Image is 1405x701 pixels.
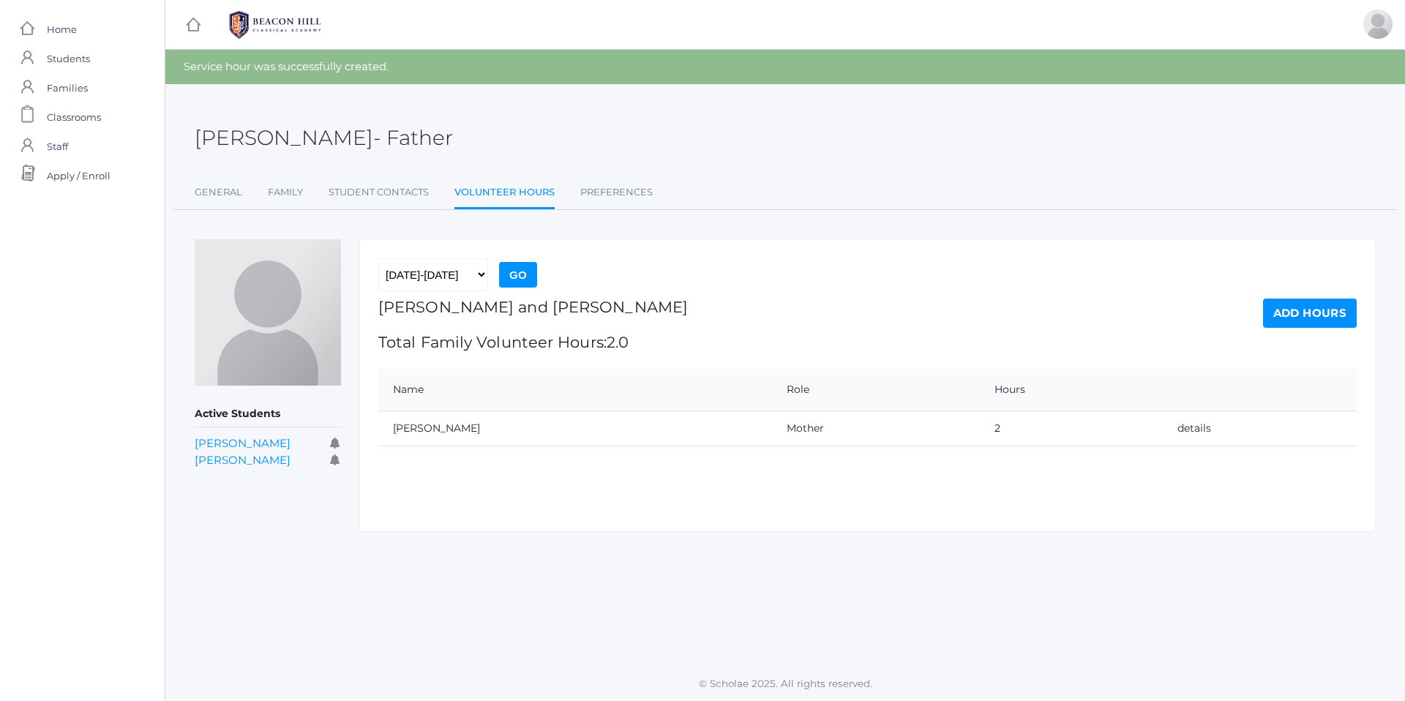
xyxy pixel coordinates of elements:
[195,436,291,450] a: [PERSON_NAME]
[1177,421,1211,435] a: details
[268,178,303,207] a: Family
[772,411,980,446] td: Mother
[499,262,537,288] input: Go
[1263,299,1357,328] a: Add Hours
[378,334,688,350] h1: Total Family Volunteer Hours:
[47,161,110,190] span: Apply / Enroll
[220,7,330,43] img: BHCALogos-05-308ed15e86a5a0abce9b8dd61676a3503ac9727e845dece92d48e8588c001991.png
[47,132,68,161] span: Staff
[195,402,341,427] h5: Active Students
[980,369,1163,411] th: Hours
[454,178,555,209] a: Volunteer Hours
[580,178,653,207] a: Preferences
[165,676,1405,691] p: © Scholae 2025. All rights reserved.
[329,178,429,207] a: Student Contacts
[47,73,88,102] span: Families
[47,15,77,44] span: Home
[1363,10,1393,39] div: Peter Dishchekenian
[772,369,980,411] th: Role
[195,239,341,386] img: Peter Dishchekenian
[165,50,1405,84] div: Service hour was successfully created.
[373,125,453,150] span: - Father
[378,369,772,411] th: Name
[195,178,242,207] a: General
[607,333,629,351] span: 2.0
[330,438,341,449] i: Receives communications for this student
[330,454,341,465] i: Receives communications for this student
[378,299,688,315] h1: [PERSON_NAME] and [PERSON_NAME]
[378,411,772,446] td: [PERSON_NAME]
[195,127,453,149] h2: [PERSON_NAME]
[47,44,90,73] span: Students
[980,411,1163,446] td: 2
[47,102,101,132] span: Classrooms
[195,453,291,467] a: [PERSON_NAME]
